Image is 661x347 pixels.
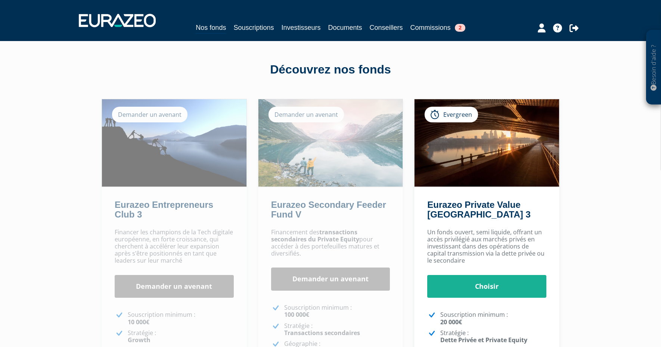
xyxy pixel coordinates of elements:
[440,311,546,325] p: Souscription minimum :
[281,22,320,33] a: Investisseurs
[427,275,546,298] a: Choisir
[427,229,546,265] p: Un fonds ouvert, semi liquide, offrant un accès privilégié aux marchés privés en investissant dan...
[79,14,156,27] img: 1732889491-logotype_eurazeo_blanc_rvb.png
[118,61,543,78] div: Découvrez nos fonds
[284,329,360,337] strong: Transactions secondaires
[455,24,465,32] span: 2
[415,99,559,187] img: Eurazeo Private Value Europe 3
[271,200,386,219] a: Eurazeo Secondary Feeder Fund V
[128,311,234,325] p: Souscription minimum :
[427,200,530,219] a: Eurazeo Private Value [GEOGRAPHIC_DATA] 3
[271,228,359,243] strong: transactions secondaires du Private Equity
[115,200,213,219] a: Eurazeo Entrepreneurs Club 3
[328,22,362,33] a: Documents
[425,107,478,122] div: Evergreen
[271,229,390,257] p: Financement des pour accéder à des portefeuilles matures et diversifiés.
[284,310,309,319] strong: 100 000€
[128,336,150,344] strong: Growth
[112,107,187,122] div: Demander un avenant
[115,229,234,265] p: Financer les champions de la Tech digitale européenne, en forte croissance, qui cherchent à accél...
[284,322,390,337] p: Stratégie :
[258,99,403,187] img: Eurazeo Secondary Feeder Fund V
[410,22,465,33] a: Commissions2
[269,107,344,122] div: Demander un avenant
[284,304,390,318] p: Souscription minimum :
[370,22,403,33] a: Conseillers
[128,318,149,326] strong: 10 000€
[440,318,462,326] strong: 20 000€
[128,329,234,344] p: Stratégie :
[440,336,527,344] strong: Dette Privée et Private Equity
[649,34,658,101] p: Besoin d'aide ?
[233,22,274,33] a: Souscriptions
[115,275,234,298] a: Demander un avenant
[271,268,390,291] a: Demander un avenant
[440,329,546,344] p: Stratégie :
[196,22,226,34] a: Nos fonds
[102,99,246,187] img: Eurazeo Entrepreneurs Club 3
